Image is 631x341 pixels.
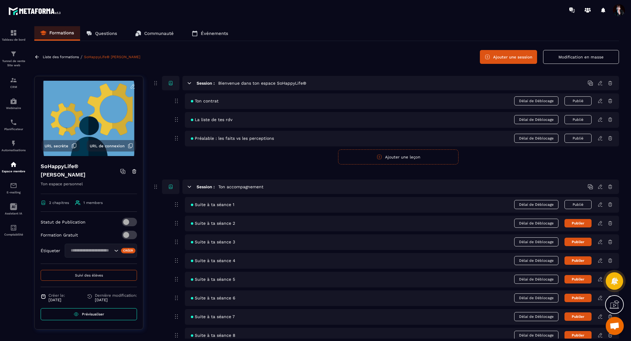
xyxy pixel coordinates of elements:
p: Espace membre [2,170,26,173]
p: Communauté [144,31,174,36]
button: Publier [564,238,592,246]
p: Tableau de bord [2,38,26,41]
span: Dernière modification: [95,293,137,298]
span: Délai de Déblocage [514,219,558,228]
button: Publier [564,312,592,321]
a: formationformationTableau de bord [2,25,26,46]
span: URL de connexion [90,144,125,148]
span: Suite à ta séance 7 [191,314,235,319]
p: [DATE] [48,298,65,302]
p: Formations [49,30,74,36]
span: / [80,54,82,60]
div: Search for option [65,244,137,258]
button: Publier [564,294,592,302]
span: Suite à ta séance 1 [191,202,234,207]
a: Communauté [129,26,180,41]
img: background [39,81,138,156]
button: Publié [564,115,592,124]
p: Événements [201,31,228,36]
p: Tunnel de vente Site web [2,59,26,67]
h4: SoHappyLife® [PERSON_NAME] [41,162,120,179]
span: Préalable : les faits vs les perceptions [191,136,274,141]
span: Suite à ta séance 6 [191,296,235,300]
a: schedulerschedulerPlanificateur [2,114,26,135]
p: Ton espace personnel [41,180,137,194]
span: La liste de tes rdv [191,117,232,122]
span: Suite à ta séance 2 [191,221,235,226]
h6: Session : [197,184,215,189]
span: Délai de Déblocage [514,134,558,143]
input: Search for option [69,247,113,254]
p: Questions [95,31,117,36]
div: Créer [121,248,136,253]
span: Créer le: [48,293,65,298]
span: Délai de Déblocage [514,293,558,302]
span: Délai de Déblocage [514,115,558,124]
button: Publié [564,200,592,209]
span: Délai de Déblocage [514,237,558,246]
span: Suivi des élèves [75,273,103,277]
img: formation [10,29,17,36]
a: Formations [34,26,80,41]
img: formation [10,50,17,58]
a: Prévisualiser [41,308,137,320]
button: URL secrète [42,140,80,152]
span: 2 chapitres [49,201,69,205]
a: SoHappyLife® [PERSON_NAME] [84,55,140,59]
a: emailemailE-mailing [2,177,26,199]
p: Webinaire [2,106,26,110]
p: Formation Gratuit [41,233,78,237]
span: Délai de Déblocage [514,275,558,284]
button: Publier [564,256,592,265]
img: email [10,182,17,189]
a: Assistant IA [2,199,26,220]
button: Publié [564,96,592,105]
h5: Ton accompagnement [218,184,263,190]
span: Délai de Déblocage [514,96,558,105]
span: Délai de Déblocage [514,312,558,321]
p: [DATE] [95,298,137,302]
span: 1 members [83,201,103,205]
span: Ton contrat [191,99,219,103]
img: automations [10,98,17,105]
img: scheduler [10,119,17,126]
span: Délai de Déblocage [514,331,558,340]
img: formation [10,77,17,84]
p: Étiqueter [41,248,60,253]
button: Ajouter une leçon [338,149,458,164]
button: Suivi des élèves [41,270,137,281]
p: CRM [2,85,26,89]
a: Liste des formations [43,55,79,59]
p: Assistant IA [2,212,26,215]
p: E-mailing [2,191,26,194]
a: formationformationTunnel de vente Site web [2,46,26,72]
img: logo [8,5,63,17]
span: Délai de Déblocage [514,200,558,209]
span: Suite à ta séance 4 [191,258,235,263]
a: formationformationCRM [2,72,26,93]
span: Suite à ta séance 5 [191,277,235,282]
span: Suite à ta séance 8 [191,333,235,338]
h6: Session : [197,81,215,86]
button: URL de connexion [87,140,136,152]
p: Automatisations [2,149,26,152]
button: Modification en masse [543,50,619,64]
a: Événements [186,26,234,41]
button: Publier [564,331,592,339]
span: Suite à ta séance 3 [191,239,235,244]
a: automationsautomationsWebinaire [2,93,26,114]
h5: Bienvenue dans ton espace SoHappyLife® [218,80,306,86]
span: Prévisualiser [82,312,104,316]
img: accountant [10,224,17,231]
button: Publier [564,275,592,283]
a: Questions [80,26,123,41]
img: automations [10,140,17,147]
button: Publié [564,134,592,143]
span: URL secrète [45,144,68,148]
p: Statut de Publication [41,220,85,224]
img: automations [10,161,17,168]
span: Délai de Déblocage [514,256,558,265]
p: Comptabilité [2,233,26,236]
button: Publier [564,219,592,227]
